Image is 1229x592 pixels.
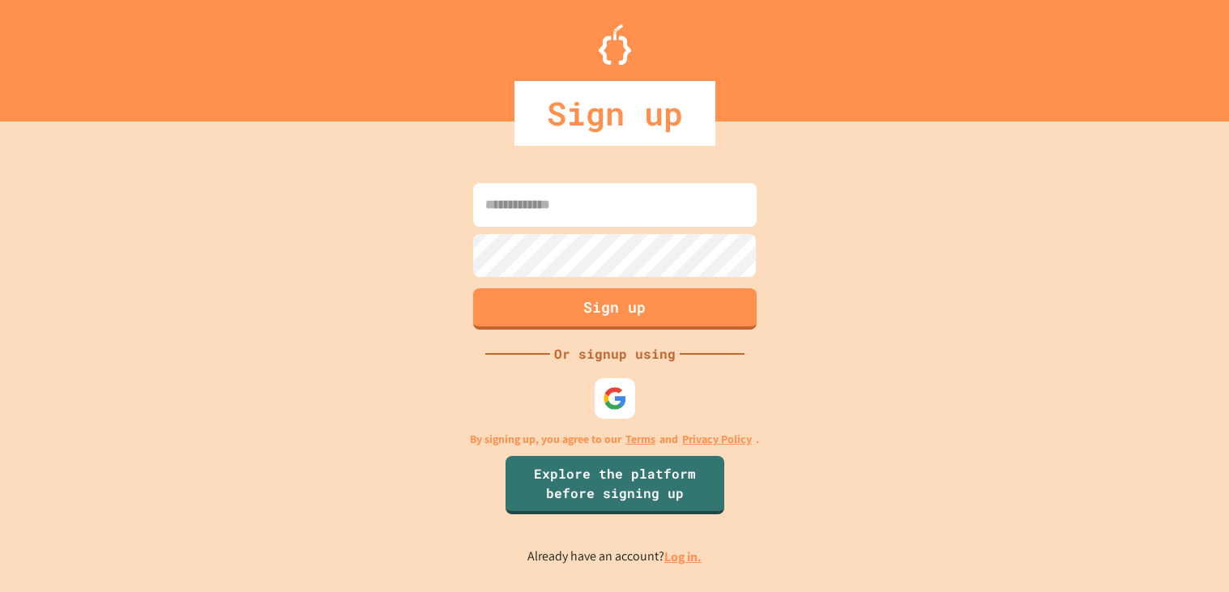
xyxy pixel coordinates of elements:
[599,24,631,65] img: Logo.svg
[682,431,752,448] a: Privacy Policy
[470,431,759,448] p: By signing up, you agree to our and .
[473,288,757,330] button: Sign up
[514,81,715,146] div: Sign up
[664,548,702,565] a: Log in.
[527,547,702,567] p: Already have an account?
[506,456,724,514] a: Explore the platform before signing up
[550,344,680,364] div: Or signup using
[625,431,655,448] a: Terms
[603,386,627,411] img: google-icon.svg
